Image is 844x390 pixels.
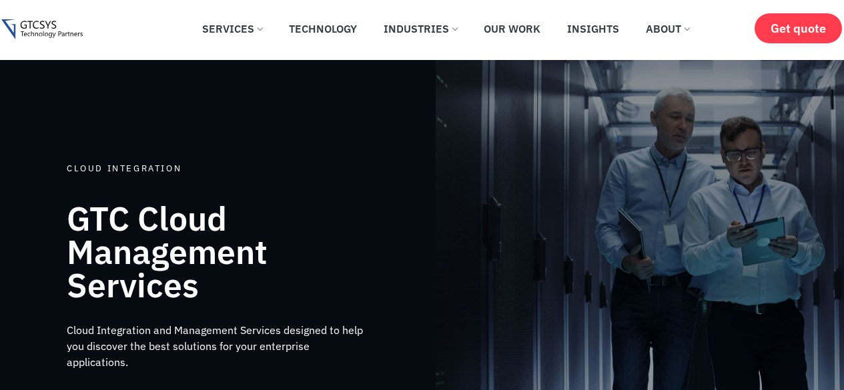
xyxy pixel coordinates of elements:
h2: GTC Cloud Management Services [67,202,369,302]
a: About [636,14,699,43]
a: Get quote [755,13,842,43]
iframe: chat widget [761,307,844,370]
img: Gtcsys logo [1,19,82,40]
div: cloud integration [67,162,369,175]
a: Industries [374,14,467,43]
a: Technology [279,14,367,43]
a: Insights [557,14,629,43]
p: Cloud Integration and Management Services designed to help you discover the best solutions for yo... [67,322,369,370]
a: Our Work [474,14,550,43]
span: Get quote [771,21,826,35]
a: Services [192,14,272,43]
